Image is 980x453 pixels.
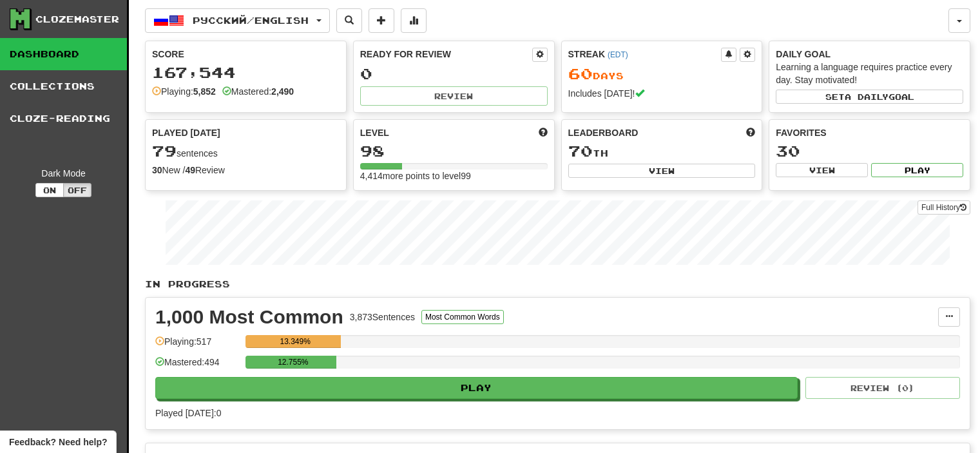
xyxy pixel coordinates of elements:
button: Review [360,86,548,106]
div: 12.755% [249,356,336,369]
button: Seta dailygoal [776,90,963,104]
button: More stats [401,8,427,33]
div: 30 [776,143,963,159]
div: Ready for Review [360,48,532,61]
div: 4,414 more points to level 99 [360,169,548,182]
span: 60 [568,64,593,82]
div: Playing: 517 [155,335,239,356]
div: Mastered: [222,85,294,98]
span: Русский / English [193,15,309,26]
div: Dark Mode [10,167,117,180]
span: Leaderboard [568,126,639,139]
div: 167,544 [152,64,340,81]
button: Add sentence to collection [369,8,394,33]
button: On [35,183,64,197]
div: Mastered: 494 [155,356,239,377]
div: Clozemaster [35,13,119,26]
div: Streak [568,48,722,61]
a: Full History [918,200,970,215]
div: Learning a language requires practice every day. Stay motivated! [776,61,963,86]
div: New / Review [152,164,340,177]
button: View [568,164,756,178]
strong: 49 [185,165,195,175]
button: View [776,163,868,177]
button: Review (0) [805,377,960,399]
div: Score [152,48,340,61]
button: Play [155,377,798,399]
span: Open feedback widget [9,436,107,448]
span: 70 [568,142,593,160]
span: Played [DATE] [152,126,220,139]
strong: 2,490 [271,86,294,97]
div: Day s [568,66,756,82]
div: Favorites [776,126,963,139]
span: This week in points, UTC [746,126,755,139]
strong: 5,852 [193,86,216,97]
div: 98 [360,143,548,159]
div: Playing: [152,85,216,98]
div: 13.349% [249,335,341,348]
strong: 30 [152,165,162,175]
span: Score more points to level up [539,126,548,139]
div: Daily Goal [776,48,963,61]
span: Played [DATE]: 0 [155,408,221,418]
button: Off [63,183,91,197]
span: Level [360,126,389,139]
p: In Progress [145,278,970,291]
div: 3,873 Sentences [350,311,415,323]
span: 79 [152,142,177,160]
div: 0 [360,66,548,82]
span: a daily [845,92,889,101]
div: 1,000 Most Common [155,307,343,327]
button: Русский/English [145,8,330,33]
div: Includes [DATE]! [568,87,756,100]
div: th [568,143,756,160]
button: Search sentences [336,8,362,33]
button: Most Common Words [421,310,504,324]
div: sentences [152,143,340,160]
button: Play [871,163,963,177]
a: (EDT) [608,50,628,59]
